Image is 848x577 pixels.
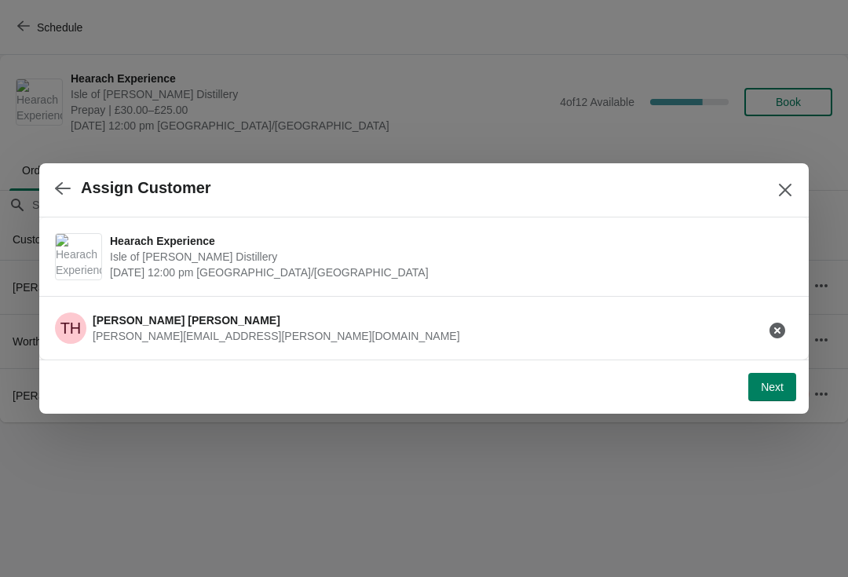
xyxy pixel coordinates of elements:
[110,233,785,249] span: Hearach Experience
[81,179,211,197] h2: Assign Customer
[60,320,82,337] text: TH
[110,265,785,280] span: [DATE] 12:00 pm [GEOGRAPHIC_DATA]/[GEOGRAPHIC_DATA]
[93,330,460,342] span: [PERSON_NAME][EMAIL_ADDRESS][PERSON_NAME][DOMAIN_NAME]
[110,249,785,265] span: Isle of [PERSON_NAME] Distillery
[56,234,101,279] img: Hearach Experience | Isle of Harris Distillery | August 27 | 12:00 pm Europe/London
[761,381,784,393] span: Next
[55,312,86,344] span: Tobias
[93,314,280,327] span: [PERSON_NAME] [PERSON_NAME]
[748,373,796,401] button: Next
[771,176,799,204] button: Close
